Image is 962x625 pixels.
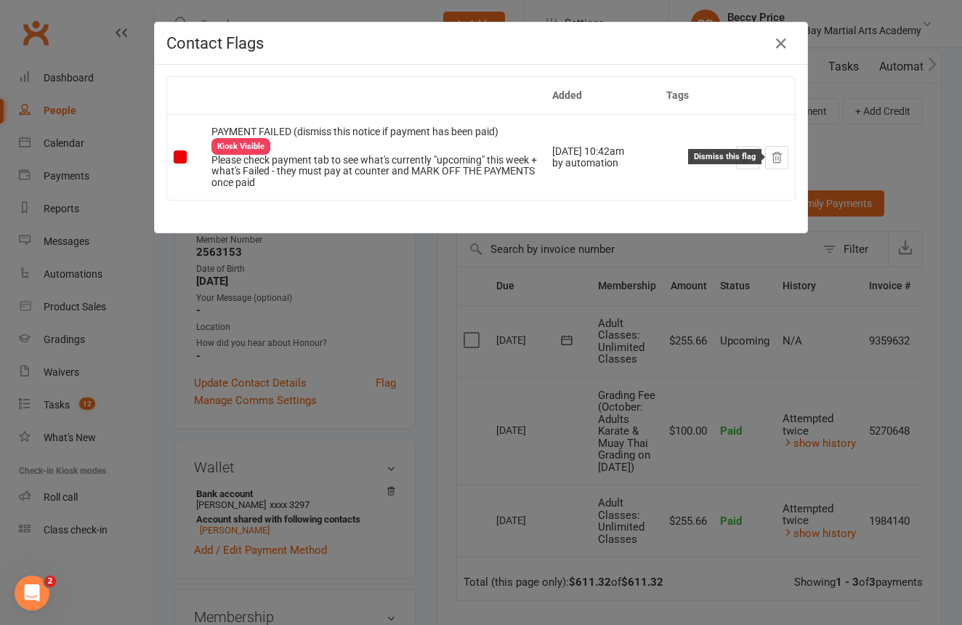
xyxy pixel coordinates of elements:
div: Please check payment tab to see what's currently "upcoming" this week + what's Failed - they must... [211,155,539,188]
td: [DATE] 10:42am by automation [546,114,660,200]
div: Dismiss this flag [688,149,761,164]
div: Kiosk Visible [211,138,270,155]
button: Dismiss this flag [765,146,788,169]
iframe: Intercom live chat [15,576,49,610]
span: 2 [44,576,56,587]
th: Added [546,77,660,114]
h4: Contact Flags [166,34,796,52]
th: Tags [660,77,708,114]
span: PAYMENT FAILED (dismiss this notice if payment has been paid) [211,126,498,151]
button: Close [769,32,793,55]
